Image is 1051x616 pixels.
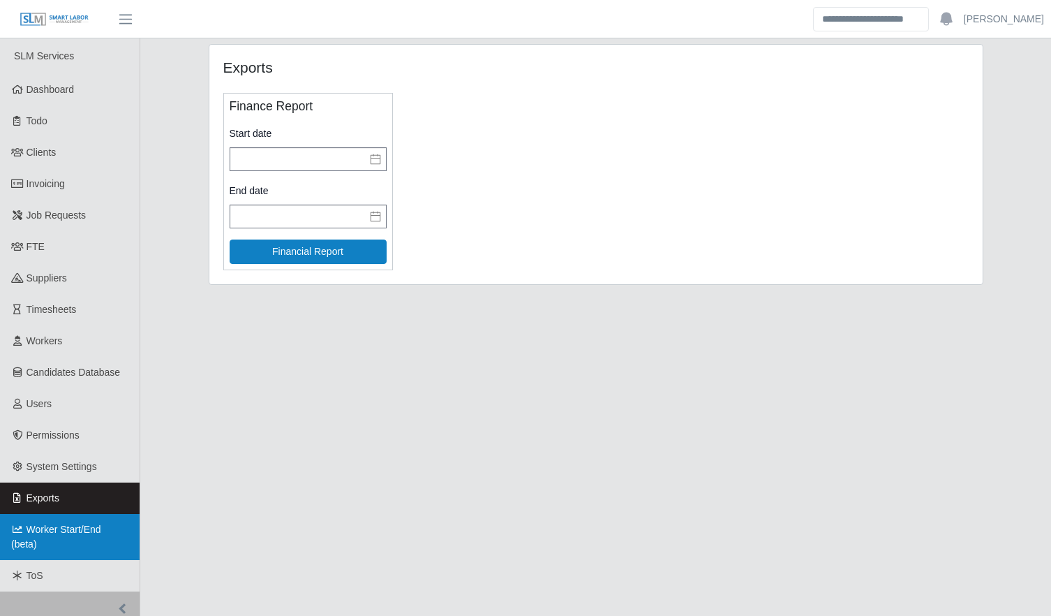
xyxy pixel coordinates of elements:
span: Clients [27,147,57,158]
span: Exports [27,492,59,504]
span: System Settings [27,461,97,472]
span: Users [27,398,52,409]
span: Job Requests [27,210,87,221]
span: Candidates Database [27,367,121,378]
span: Worker Start/End (beta) [11,524,101,550]
span: Workers [27,335,63,346]
a: [PERSON_NAME] [964,12,1044,27]
h4: Exports [223,59,522,76]
span: Invoicing [27,178,65,189]
span: ToS [27,570,43,581]
span: Todo [27,115,47,126]
span: FTE [27,241,45,252]
span: SLM Services [14,50,74,61]
button: Financial Report [230,240,387,264]
h5: Finance Report [230,99,387,114]
span: Financial Report [272,246,343,257]
input: Search [813,7,929,31]
span: Dashboard [27,84,75,95]
span: Timesheets [27,304,77,315]
label: End date [230,182,387,199]
span: Suppliers [27,272,67,284]
span: Permissions [27,430,80,441]
img: SLM Logo [20,12,89,27]
label: Start date [230,125,387,142]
